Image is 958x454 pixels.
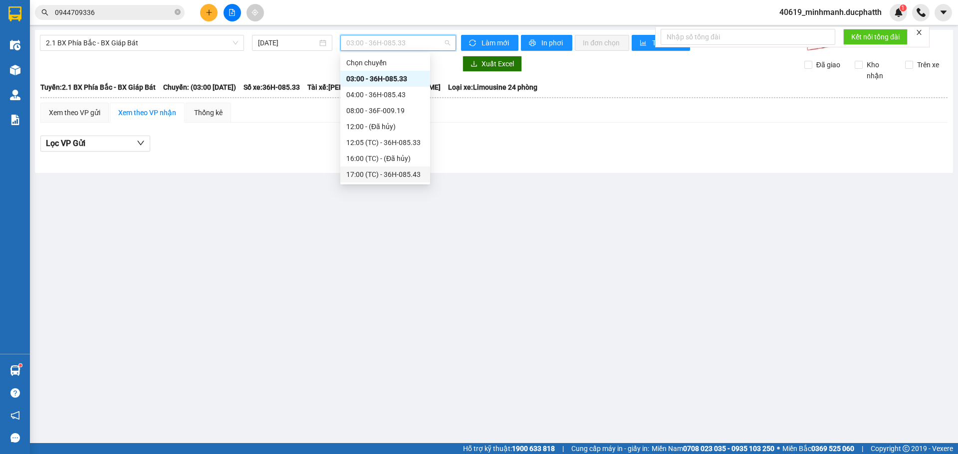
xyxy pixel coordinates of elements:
[571,443,649,454] span: Cung cấp máy in - giấy in:
[640,39,648,47] span: bar-chart
[10,433,20,443] span: message
[463,56,522,72] button: downloadXuất Excel
[512,445,555,453] strong: 1900 633 818
[346,35,450,50] span: 03:00 - 36H-085.33
[346,105,424,116] div: 08:00 - 36F-009.19
[175,8,181,17] span: close-circle
[10,90,20,100] img: warehouse-icon
[903,445,910,452] span: copyright
[862,443,863,454] span: |
[917,8,926,17] img: phone-icon
[346,73,424,84] div: 03:00 - 36H-085.33
[346,121,424,132] div: 12:00 - (Đã hủy)
[163,82,236,93] span: Chuyến: (03:00 [DATE])
[901,4,905,11] span: 1
[346,57,424,68] div: Chọn chuyến
[194,107,223,118] div: Thống kê
[307,82,441,93] span: Tài xế: [PERSON_NAME] - [PERSON_NAME]
[49,107,100,118] div: Xem theo VP gửi
[652,443,774,454] span: Miền Nam
[243,82,300,93] span: Số xe: 36H-085.33
[41,9,48,16] span: search
[562,443,564,454] span: |
[40,83,156,91] b: Tuyến: 2.1 BX Phía Bắc - BX Giáp Bát
[913,59,943,70] span: Trên xe
[19,364,22,367] sup: 1
[939,8,948,17] span: caret-down
[346,169,424,180] div: 17:00 (TC) - 36H-085.43
[900,4,907,11] sup: 1
[529,39,537,47] span: printer
[251,9,258,16] span: aim
[782,443,854,454] span: Miền Bắc
[175,9,181,15] span: close-circle
[10,365,20,376] img: warehouse-icon
[812,59,844,70] span: Đã giao
[541,37,564,48] span: In phơi
[46,35,238,50] span: 2.1 BX Phía Bắc - BX Giáp Bát
[461,35,518,51] button: syncLàm mới
[851,31,900,42] span: Kết nối tổng đài
[481,37,510,48] span: Làm mới
[346,89,424,100] div: 04:00 - 36H-085.43
[463,443,555,454] span: Hỗ trợ kỹ thuật:
[894,8,903,17] img: icon-new-feature
[935,4,952,21] button: caret-down
[811,445,854,453] strong: 0369 525 060
[448,82,537,93] span: Loại xe: Limousine 24 phòng
[229,9,236,16] span: file-add
[632,35,690,51] button: bar-chartThống kê
[10,40,20,50] img: warehouse-icon
[10,65,20,75] img: warehouse-icon
[346,137,424,148] div: 12:05 (TC) - 36H-085.33
[10,411,20,420] span: notification
[863,59,898,81] span: Kho nhận
[224,4,241,21] button: file-add
[206,9,213,16] span: plus
[200,4,218,21] button: plus
[771,6,890,18] span: 40619_minhmanh.ducphatth
[40,136,150,151] button: Lọc VP Gửi
[46,137,85,150] span: Lọc VP Gửi
[118,107,176,118] div: Xem theo VP nhận
[575,35,629,51] button: In đơn chọn
[683,445,774,453] strong: 0708 023 035 - 0935 103 250
[521,35,572,51] button: printerIn phơi
[469,39,478,47] span: sync
[258,37,317,48] input: 14/10/2025
[843,29,908,45] button: Kết nối tổng đài
[340,55,430,71] div: Chọn chuyến
[246,4,264,21] button: aim
[916,29,923,36] span: close
[346,153,424,164] div: 16:00 (TC) - (Đã hủy)
[10,115,20,125] img: solution-icon
[137,139,145,147] span: down
[777,447,780,451] span: ⚪️
[8,6,21,21] img: logo-vxr
[55,7,173,18] input: Tìm tên, số ĐT hoặc mã đơn
[661,29,835,45] input: Nhập số tổng đài
[10,388,20,398] span: question-circle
